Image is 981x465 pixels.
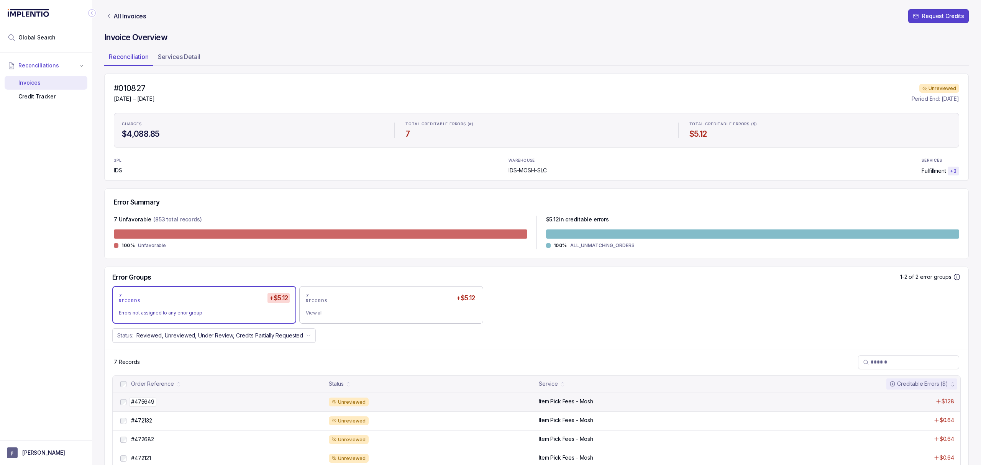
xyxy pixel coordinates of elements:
[267,293,290,303] h5: +$5.12
[120,381,126,387] input: checkbox-checkbox
[158,52,200,61] p: Services Detail
[509,167,547,174] p: IDS-MOSH-SLC
[109,52,149,61] p: Reconciliation
[7,447,85,458] button: User initials[PERSON_NAME]
[940,416,954,424] p: $0.64
[131,436,154,443] p: #472682
[5,74,87,105] div: Reconciliations
[11,90,81,103] div: Credit Tracker
[120,455,126,462] input: checkbox-checkbox
[539,398,593,405] p: Item Pick Fees - Mosh
[509,158,535,163] p: WAREHOUSE
[920,273,951,281] p: error groups
[900,273,920,281] p: 1-2 of 2
[306,299,327,303] p: RECORDS
[554,242,567,249] p: 100%
[114,358,140,366] p: 7 Records
[942,398,954,405] p: $1.28
[570,242,634,249] p: ALL_UNMATCHING_ORDERS
[922,12,964,20] p: Request Credits
[22,449,65,457] p: [PERSON_NAME]
[114,167,134,174] p: IDS
[122,122,142,126] p: CHARGES
[405,122,474,126] p: TOTAL CREDITABLE ERRORS (#)
[120,437,126,443] input: checkbox-checkbox
[113,12,146,20] p: All Invoices
[117,332,133,339] p: Status:
[329,454,369,463] div: Unreviewed
[940,435,954,443] p: $0.64
[114,95,155,103] p: [DATE] – [DATE]
[129,398,156,406] p: #475649
[114,83,155,94] h4: #010827
[922,158,942,163] p: SERVICES
[306,293,309,299] p: 7
[18,34,56,41] span: Global Search
[546,216,609,225] p: $ 5.12 in creditable errors
[5,57,87,74] button: Reconciliations
[138,242,166,249] p: Unfavorable
[131,417,152,424] p: #472132
[685,116,956,144] li: Statistic TOTAL CREDITABLE ERRORS ($)
[919,84,959,93] div: Unreviewed
[329,398,369,407] div: Unreviewed
[119,299,140,303] p: RECORDS
[114,358,140,366] div: Remaining page entries
[401,116,672,144] li: Statistic TOTAL CREDITABLE ERRORS (#)
[136,332,303,339] p: Reviewed, Unreviewed, Under Review, Credits Partially Requested
[120,418,126,424] input: checkbox-checkbox
[153,51,205,66] li: Tab Services Detail
[114,216,151,225] p: 7 Unfavorable
[950,168,957,174] p: + 3
[922,167,946,175] p: Fulfillment
[689,122,758,126] p: TOTAL CREDITABLE ERRORS ($)
[940,454,954,462] p: $0.64
[104,32,969,43] h4: Invoice Overview
[153,216,202,225] p: (853 total records)
[104,51,969,66] ul: Tab Group
[908,9,969,23] button: Request Credits
[122,129,384,139] h4: $4,088.85
[114,158,134,163] p: 3PL
[87,8,97,18] div: Collapse Icon
[539,435,593,443] p: Item Pick Fees - Mosh
[131,454,151,462] p: #472121
[119,309,284,317] div: Errors not assigned to any error group
[7,447,18,458] span: User initials
[405,129,667,139] h4: 7
[454,293,477,303] h5: +$5.12
[689,129,951,139] h4: $5.12
[306,309,471,317] div: View all
[539,416,593,424] p: Item Pick Fees - Mosh
[112,328,316,343] button: Status:Reviewed, Unreviewed, Under Review, Credits Partially Requested
[889,380,948,388] div: Creditable Errors ($)
[121,242,135,249] p: 100%
[539,454,593,462] p: Item Pick Fees - Mosh
[112,273,151,282] h5: Error Groups
[120,399,126,405] input: checkbox-checkbox
[114,198,159,206] h5: Error Summary
[329,380,344,388] div: Status
[329,416,369,426] div: Unreviewed
[329,435,369,444] div: Unreviewed
[912,95,959,103] p: Period End: [DATE]
[539,380,558,388] div: Service
[119,293,122,299] p: 7
[18,62,59,69] span: Reconciliations
[114,113,959,147] ul: Statistic Highlights
[117,116,388,144] li: Statistic CHARGES
[11,76,81,90] div: Invoices
[131,380,174,388] div: Order Reference
[104,12,148,20] a: Link All Invoices
[104,51,153,66] li: Tab Reconciliation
